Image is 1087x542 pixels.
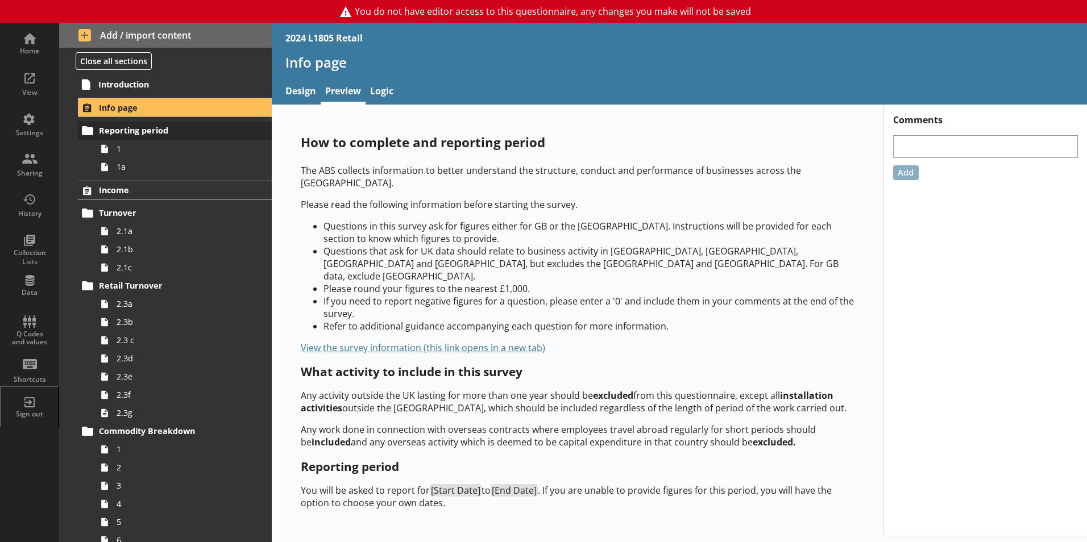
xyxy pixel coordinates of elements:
[96,158,272,176] a: 1a
[99,125,238,136] span: Reporting period
[117,335,243,345] span: 2.3 c
[430,484,482,497] span: [Start Date]
[312,436,351,448] strong: included
[323,245,854,282] li: Questions that ask for UK data should relate to business activity in [GEOGRAPHIC_DATA], [GEOGRAPH...
[323,320,854,332] li: Refer to additional guidance accompanying each question for more information.
[96,513,272,531] a: 5
[117,480,243,491] span: 3
[301,134,854,151] p: How to complete and reporting period
[117,462,243,473] span: 2
[117,161,243,172] span: 1a
[10,88,49,97] div: View
[753,436,796,448] strong: excluded.
[117,244,243,255] span: 2.1b
[10,375,49,384] div: Shortcuts
[366,80,398,105] a: Logic
[285,32,363,44] div: 2024 L1805 Retail
[96,259,272,277] a: 2.1c
[117,316,243,327] span: 2.3b
[117,371,243,382] span: 2.3e
[323,295,854,320] li: If you need to report negative figures for a question, please enter a '0' and include them in you...
[78,422,272,440] a: Commodity Breakdown
[117,516,243,527] span: 5
[117,262,243,273] span: 2.1c
[323,220,854,245] li: Questions in this survey ask for figures either for GB or the [GEOGRAPHIC_DATA]. Instructions wil...
[301,198,854,211] p: Please read the following information before starting the survey.
[59,98,272,176] li: Info pageReporting period11a
[117,298,243,309] span: 2.3a
[301,389,854,414] p: Any activity outside the UK lasting for more than one year should be from this questionnaire, exc...
[78,277,272,295] a: Retail Turnover
[301,164,854,189] p: The ABS collects information to better understand the structure, conduct and performance of busin...
[301,341,545,354] a: View the survey information (this link opens in a new tab)
[323,282,854,295] li: Please round your figures to the nearest £1,000.
[78,98,272,117] a: Info page
[301,484,854,509] p: You will be asked to report for to . If you are unable to provide figures for this period, you wi...
[10,330,49,347] div: Q Codes and values
[593,389,633,402] strong: excluded
[96,295,272,313] a: 2.3a
[10,410,49,419] div: Sign out
[10,169,49,178] div: Sharing
[117,143,243,154] span: 1
[10,47,49,56] div: Home
[10,209,49,218] div: History
[76,52,152,70] button: Close all sections
[78,204,272,222] a: Turnover
[117,226,243,236] span: 2.1a
[96,477,272,495] a: 3
[99,102,238,113] span: Info page
[96,222,272,240] a: 2.1a
[78,181,272,200] a: Income
[83,122,272,176] li: Reporting period11a
[281,80,321,105] a: Design
[98,79,238,90] span: Introduction
[78,29,253,41] span: Add / import content
[96,313,272,331] a: 2.3b
[96,495,272,513] a: 4
[96,368,272,386] a: 2.3e
[10,288,49,297] div: Data
[99,280,238,291] span: Retail Turnover
[117,407,243,418] span: 2.3g
[59,23,272,48] button: Add / import content
[83,204,272,277] li: Turnover2.1a2.1b2.1c
[117,498,243,509] span: 4
[83,277,272,422] li: Retail Turnover2.3a2.3b2.3 c2.3d2.3e2.3f2.3g
[491,484,538,497] span: [End Date]
[99,426,238,436] span: Commodity Breakdown
[96,458,272,477] a: 2
[301,389,833,414] strong: installation activities
[96,440,272,458] a: 1
[96,386,272,404] a: 2.3f
[10,128,49,137] div: Settings
[117,389,243,400] span: 2.3f
[96,331,272,349] a: 2.3 c
[96,349,272,368] a: 2.3d
[10,248,49,266] div: Collection Lists
[301,364,522,380] strong: What activity to include in this survey
[78,122,272,140] a: Reporting period
[99,185,238,195] span: Income
[96,140,272,158] a: 1
[321,80,366,105] a: Preview
[96,404,272,422] a: 2.3g
[117,444,243,455] span: 1
[285,53,1073,71] h1: Info page
[117,353,243,364] span: 2.3d
[301,458,399,474] strong: Reporting period
[301,423,854,448] p: Any work done in connection with overseas contracts where employees travel abroad regularly for s...
[77,75,272,93] a: Introduction
[99,207,238,218] span: Turnover
[96,240,272,259] a: 2.1b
